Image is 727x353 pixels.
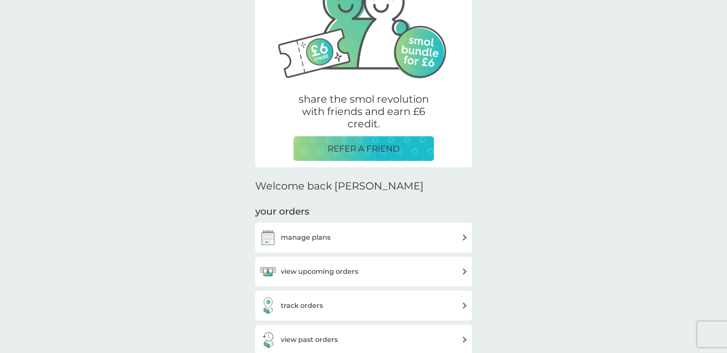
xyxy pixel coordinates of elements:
[294,93,434,130] p: share the smol revolution with friends and earn £6 credit.
[255,205,309,218] h3: your orders
[462,234,468,241] img: arrow right
[281,334,338,345] h3: view past orders
[294,136,434,161] button: REFER A FRIEND
[281,232,331,243] h3: manage plans
[281,266,358,277] h3: view upcoming orders
[328,142,400,155] p: REFER A FRIEND
[462,336,468,343] img: arrow right
[462,302,468,309] img: arrow right
[462,268,468,275] img: arrow right
[255,180,424,192] h2: Welcome back [PERSON_NAME]
[281,300,323,311] h3: track orders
